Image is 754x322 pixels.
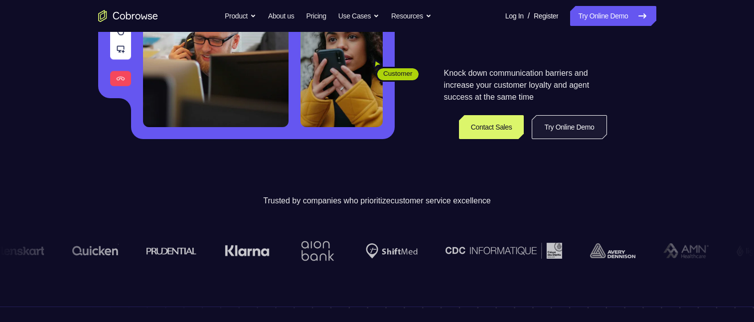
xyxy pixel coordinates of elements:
[98,10,158,22] a: Go to the home page
[505,6,524,26] a: Log In
[301,9,383,127] img: A customer holding their phone
[391,6,432,26] button: Resources
[528,10,530,22] span: /
[338,6,379,26] button: Use Cases
[441,243,558,258] img: CDC Informatique
[361,243,413,259] img: Shiftmed
[534,6,558,26] a: Register
[444,67,607,103] p: Knock down communication barriers and increase your customer loyalty and agent success at the sam...
[268,6,294,26] a: About us
[306,6,326,26] a: Pricing
[586,243,631,258] img: avery-dennison
[570,6,656,26] a: Try Online Demo
[391,196,491,205] span: customer service excellence
[532,115,606,139] a: Try Online Demo
[142,247,192,255] img: prudential
[459,115,524,139] a: Contact Sales
[293,231,333,271] img: Aion Bank
[220,245,265,257] img: Klarna
[225,6,256,26] button: Product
